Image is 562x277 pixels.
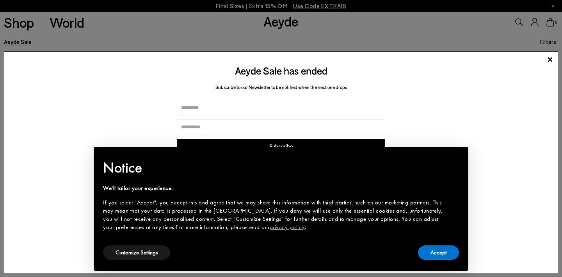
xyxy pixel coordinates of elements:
span: Subscribe to our Newsletter to be notified when the next one drops [215,84,347,90]
button: Customize Settings [103,245,170,260]
button: Accept [418,245,459,260]
h2: Notice [103,158,446,178]
button: Close this notice [446,149,465,168]
div: We'll tailor your experience. [103,184,446,192]
div: If you select "Accept", you accept this and agree that we may share this information with third p... [103,199,446,231]
button: Subscribe [177,139,385,154]
span: × [454,153,459,165]
span: Aeyde Sale has ended [235,64,327,76]
a: privacy policy [270,223,305,231]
